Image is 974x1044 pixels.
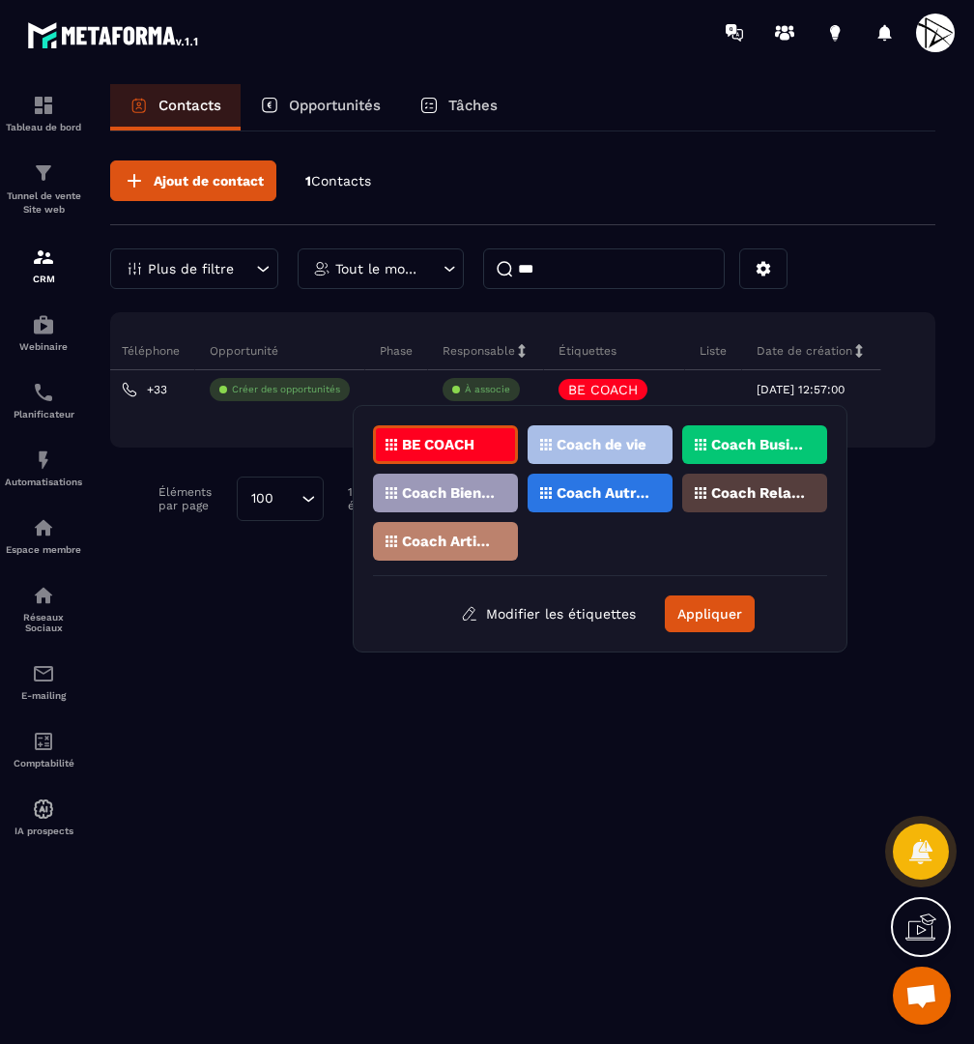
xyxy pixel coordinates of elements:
[711,486,805,500] p: Coach Relations
[443,343,515,359] p: Responsable
[5,231,82,299] a: formationformationCRM
[5,189,82,217] p: Tunnel de vente Site web
[465,383,510,396] p: À associe
[402,535,496,548] p: Coach Artistique
[305,172,371,190] p: 1
[311,173,371,188] span: Contacts
[559,343,616,359] p: Étiquettes
[210,343,278,359] p: Opportunité
[5,758,82,768] p: Comptabilité
[5,147,82,231] a: formationformationTunnel de vente Site web
[241,84,400,130] a: Opportunités
[32,730,55,753] img: accountant
[380,343,413,359] p: Phase
[700,343,727,359] p: Liste
[110,160,276,201] button: Ajout de contact
[158,97,221,114] p: Contacts
[32,381,55,404] img: scheduler
[5,826,82,836] p: IA prospects
[5,341,82,352] p: Webinaire
[5,434,82,502] a: automationsautomationsAutomatisations
[5,502,82,569] a: automationsautomationsEspace membre
[32,662,55,685] img: email
[32,94,55,117] img: formation
[665,595,755,632] button: Appliquer
[557,486,650,500] p: Coach Autres
[335,262,421,275] p: Tout le monde
[5,544,82,555] p: Espace membre
[232,383,340,396] p: Créer des opportunités
[402,438,474,451] p: BE COACH
[32,584,55,607] img: social-network
[32,313,55,336] img: automations
[5,409,82,420] p: Planificateur
[446,596,650,631] button: Modifier les étiquettes
[5,715,82,783] a: accountantaccountantComptabilité
[32,246,55,269] img: formation
[5,299,82,366] a: automationsautomationsWebinaire
[110,84,241,130] a: Contacts
[32,516,55,539] img: automations
[154,171,264,190] span: Ajout de contact
[402,486,496,500] p: Coach Bien-être / Santé
[5,477,82,487] p: Automatisations
[5,690,82,701] p: E-mailing
[158,485,227,512] p: Éléments par page
[400,84,517,130] a: Tâches
[289,97,381,114] p: Opportunités
[557,438,646,451] p: Coach de vie
[32,161,55,185] img: formation
[237,477,324,521] div: Search for option
[5,612,82,633] p: Réseaux Sociaux
[5,366,82,434] a: schedulerschedulerPlanificateur
[5,122,82,132] p: Tableau de bord
[757,383,845,396] p: [DATE] 12:57:00
[348,485,414,512] p: 1-1 sur 1 éléments
[5,274,82,284] p: CRM
[5,569,82,648] a: social-networksocial-networkRéseaux Sociaux
[148,262,234,275] p: Plus de filtre
[448,97,498,114] p: Tâches
[27,17,201,52] img: logo
[711,438,805,451] p: Coach Business
[32,449,55,472] img: automations
[32,797,55,821] img: automations
[757,343,852,359] p: Date de création
[568,383,638,396] p: BE COACH
[5,79,82,147] a: formationformationTableau de bord
[244,488,280,509] span: 100
[280,488,297,509] input: Search for option
[893,967,951,1025] div: Ouvrir le chat
[122,343,180,359] p: Téléphone
[122,382,167,397] a: +33
[5,648,82,715] a: emailemailE-mailing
